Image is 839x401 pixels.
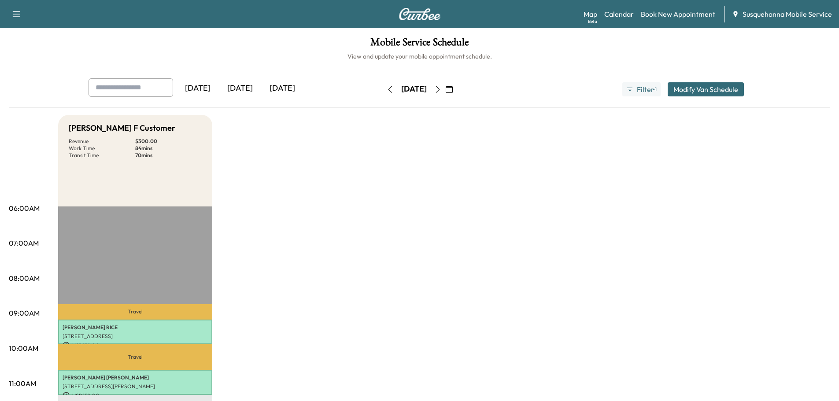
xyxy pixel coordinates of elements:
div: [DATE] [177,78,219,99]
span: Filter [637,84,653,95]
p: Travel [58,304,212,320]
p: 70 mins [135,152,202,159]
button: Filter●1 [622,82,660,96]
p: USD 150.00 [63,342,208,349]
p: Transit Time [69,152,135,159]
h5: [PERSON_NAME] F Customer [69,122,175,134]
img: Curbee Logo [399,8,441,20]
p: 84 mins [135,145,202,152]
p: Revenue [69,138,135,145]
p: [STREET_ADDRESS] [63,333,208,340]
button: Modify Van Schedule [668,82,744,96]
p: 07:00AM [9,238,39,248]
p: Work Time [69,145,135,152]
a: MapBeta [584,9,597,19]
div: [DATE] [261,78,303,99]
p: 09:00AM [9,308,40,318]
span: 1 [655,86,657,93]
div: Beta [588,18,597,25]
p: 10:00AM [9,343,38,353]
div: [DATE] [219,78,261,99]
p: [PERSON_NAME] [PERSON_NAME] [63,374,208,381]
a: Calendar [604,9,634,19]
span: Susquehanna Mobile Service [743,9,832,19]
p: 08:00AM [9,273,40,283]
h1: Mobile Service Schedule [9,37,830,52]
p: $ 300.00 [135,138,202,145]
h6: View and update your mobile appointment schedule. [9,52,830,61]
p: [STREET_ADDRESS][PERSON_NAME] [63,383,208,390]
p: [PERSON_NAME] RICE [63,324,208,331]
p: Travel [58,344,212,370]
p: 11:00AM [9,378,36,389]
p: 06:00AM [9,203,40,213]
span: ● [653,87,654,92]
a: Book New Appointment [641,9,715,19]
p: USD 150.00 [63,392,208,400]
div: [DATE] [401,84,427,95]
